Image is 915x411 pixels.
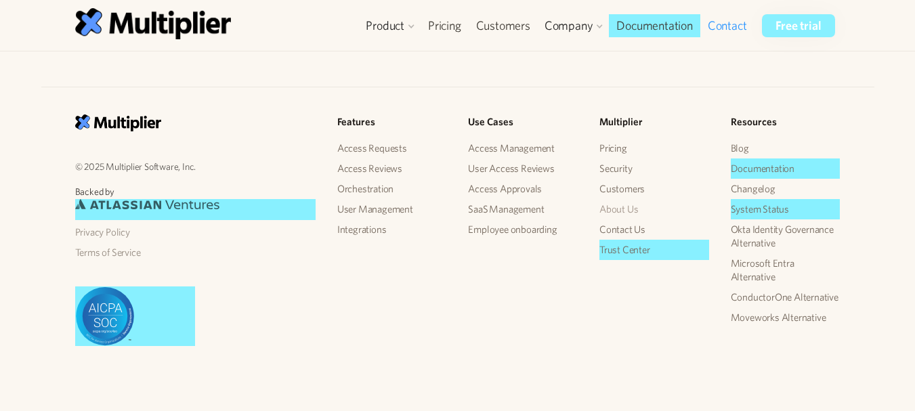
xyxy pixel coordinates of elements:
[337,219,447,240] a: Integrations
[731,307,840,328] a: Moveworks Alternative
[337,138,447,158] a: Access Requests
[337,179,447,199] a: Orchestration
[337,114,447,130] h5: Features
[468,138,578,158] a: Access Management
[599,179,709,199] a: Customers
[337,158,447,179] a: Access Reviews
[468,179,578,199] a: Access Approvals
[421,14,469,37] a: Pricing
[731,158,840,179] a: Documentation
[700,14,754,37] a: Contact
[599,240,709,260] a: Trust Center
[468,114,578,130] h5: Use Cases
[468,158,578,179] a: User Access Reviews
[468,199,578,219] a: SaaS Management
[731,138,840,158] a: Blog
[731,199,840,219] a: System Status
[599,114,709,130] h5: Multiplier
[75,242,316,263] a: Terms of Service
[359,14,421,37] div: Product
[609,14,700,37] a: Documentation
[337,199,447,219] a: User Management
[599,158,709,179] a: Security
[762,14,834,37] a: Free trial
[468,219,578,240] a: Employee onboarding
[538,14,610,37] div: Company
[469,14,538,37] a: Customers
[75,158,316,174] p: © 2025 Multiplier Software, Inc.
[731,179,840,199] a: Changelog
[75,222,316,242] a: Privacy Policy
[545,18,593,34] div: Company
[366,18,404,34] div: Product
[599,199,709,219] a: About Us
[731,219,840,253] a: Okta Identity Governance Alternative
[599,138,709,158] a: Pricing
[731,253,840,287] a: Microsoft Entra Alternative
[731,114,840,130] h5: Resources
[75,185,316,199] p: Backed by
[731,287,840,307] a: ConductorOne Alternative
[599,219,709,240] a: Contact Us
